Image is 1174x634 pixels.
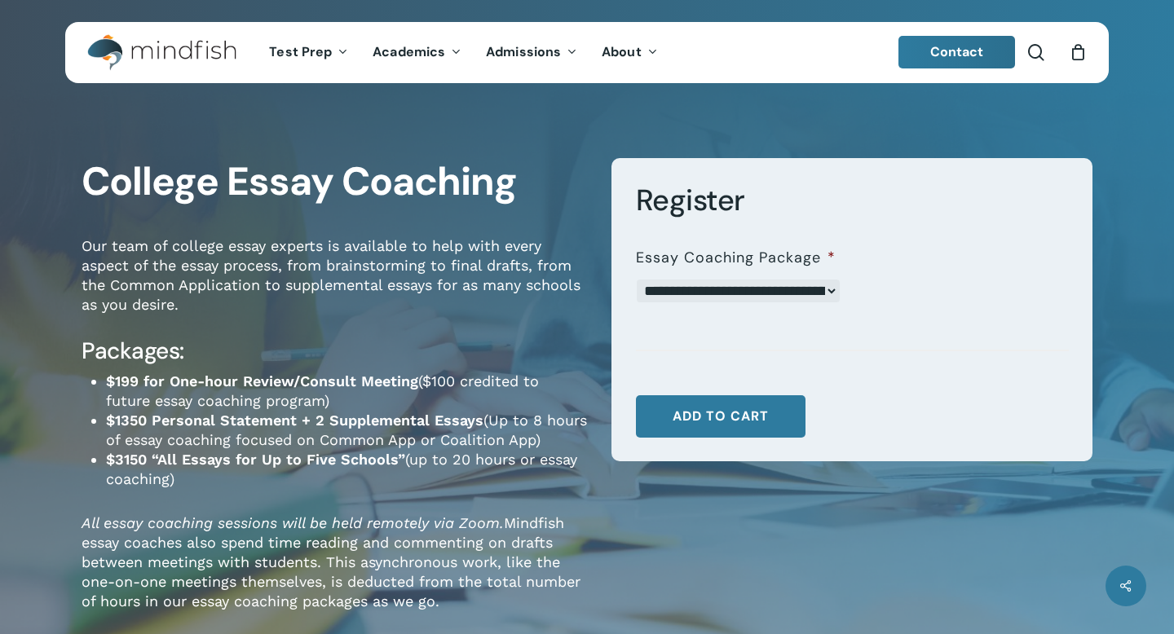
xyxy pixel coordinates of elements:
li: (Up to 8 hours of essay coaching focused on Common App or Coalition App) [106,411,587,450]
em: All essay coaching sessions will be held remotely via Zoom. [82,514,504,531]
strong: $3150 “All Essays for Up to Five Schools” [106,451,405,468]
p: Mindfish essay coaches also spend time reading and commenting on drafts between meetings with stu... [82,513,587,633]
label: Essay Coaching Package [636,249,836,267]
li: ($100 credited to future essay coaching program) [106,372,587,411]
span: Admissions [486,43,561,60]
li: (up to 20 hours or essay coaching) [106,450,587,489]
strong: $1350 Personal Statement + 2 Supplemental Essays [106,412,483,429]
a: Contact [898,36,1016,68]
a: Academics [360,46,474,59]
header: Main Menu [65,22,1109,83]
span: Contact [930,43,984,60]
strong: $199 for One-hour Review/Consult Meeting [106,372,418,390]
a: Test Prep [257,46,360,59]
p: Our team of college essay experts is available to help with every aspect of the essay process, fr... [82,236,587,337]
span: Academics [373,43,445,60]
button: Add to cart [636,395,805,438]
a: Admissions [474,46,589,59]
span: About [602,43,642,60]
a: About [589,46,670,59]
span: Test Prep [269,43,332,60]
nav: Main Menu [257,22,669,83]
h3: Register [636,182,1069,219]
h4: Packages: [82,337,587,366]
h1: College Essay Coaching [82,158,587,205]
